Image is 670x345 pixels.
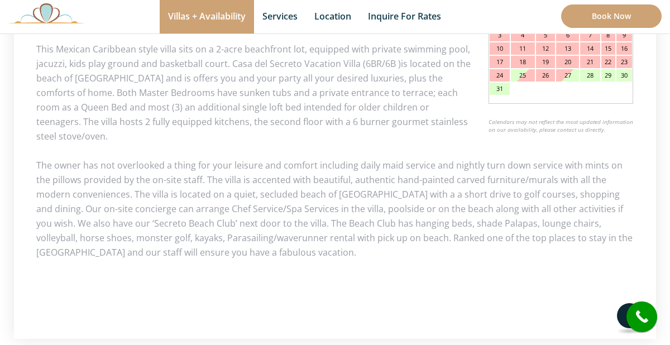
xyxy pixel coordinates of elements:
div: 23 [616,56,632,68]
div: 31 [490,83,510,95]
img: Awesome Logo [8,3,84,23]
div: 28 [580,69,600,82]
div: 6 [556,29,579,41]
div: 25 [511,69,535,82]
span: More about your private beach front villa: [36,275,212,287]
div: 24 [490,69,510,82]
div: 15 [601,42,615,55]
div: 14 [580,42,600,55]
div: 26 [536,69,555,82]
div: 21 [580,56,600,68]
div: 13 [556,42,579,55]
a: call [626,301,657,332]
p: This Mexican Caribbean style villa sits on a 2-acre beachfront lot, equipped with private swimmin... [36,42,634,143]
div: 4 [511,29,535,41]
div: 17 [490,56,510,68]
div: 18 [511,56,535,68]
div: 11 [511,42,535,55]
div: 20 [556,56,579,68]
div: 27 [556,69,579,82]
div: 7 [580,29,600,41]
div: 29 [601,69,615,82]
div: 10 [490,42,510,55]
p: The owner has not overlooked a thing for your leisure and comfort including daily maid service an... [36,158,634,260]
i: call [629,304,654,329]
a: Book Now [561,4,662,28]
div: 9 [616,29,632,41]
div: 12 [536,42,555,55]
div: 5 [536,29,555,41]
div: 30 [616,69,632,82]
div: 8 [601,29,615,41]
div: 3 [490,29,510,41]
div: 16 [616,42,632,55]
div: 19 [536,56,555,68]
div: 22 [601,56,615,68]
